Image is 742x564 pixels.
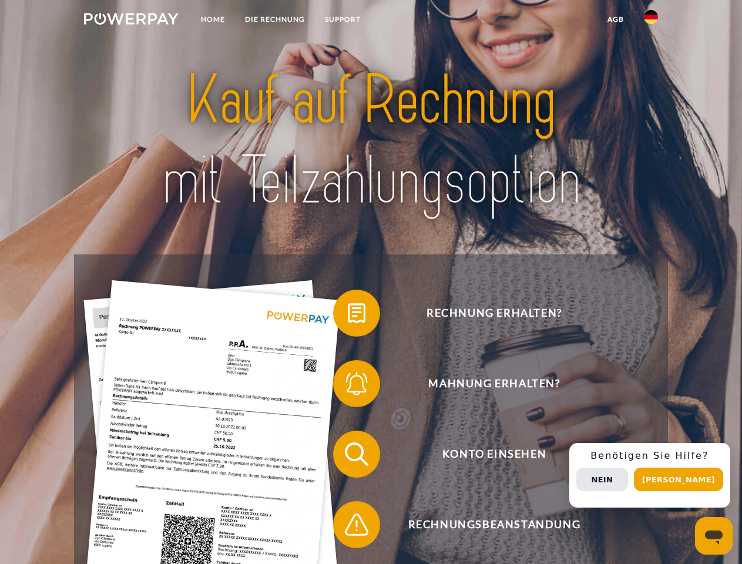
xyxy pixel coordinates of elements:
button: Mahnung erhalten? [333,360,639,407]
img: de [644,10,658,24]
button: [PERSON_NAME] [634,468,723,491]
img: qb_bell.svg [342,369,371,398]
a: SUPPORT [315,9,371,30]
img: logo-powerpay-white.svg [84,13,179,25]
button: Rechnungsbeanstandung [333,501,639,548]
span: Mahnung erhalten? [350,360,638,407]
span: Rechnungsbeanstandung [350,501,638,548]
button: Nein [576,468,628,491]
span: Rechnung erhalten? [350,290,638,337]
div: Schnellhilfe [569,443,730,508]
img: title-powerpay_de.svg [112,56,630,225]
button: Konto einsehen [333,431,639,478]
button: Rechnung erhalten? [333,290,639,337]
a: agb [597,9,634,30]
span: Konto einsehen [350,431,638,478]
a: DIE RECHNUNG [235,9,315,30]
img: qb_bill.svg [342,298,371,328]
img: qb_warning.svg [342,510,371,539]
h3: Benötigen Sie Hilfe? [576,450,723,462]
a: Home [191,9,235,30]
iframe: Schaltfläche zum Öffnen des Messaging-Fensters [695,517,733,555]
img: qb_search.svg [342,439,371,469]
